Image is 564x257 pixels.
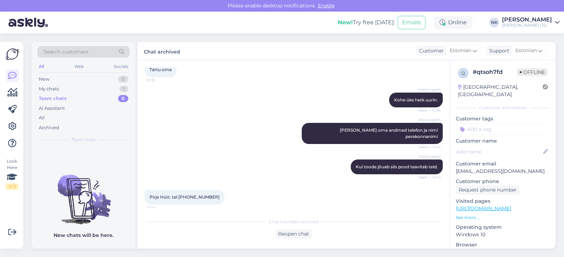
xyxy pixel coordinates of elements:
span: Artjom.igotti [414,117,441,123]
span: Artjom.igotti [414,87,441,92]
label: Chat archived [144,46,180,56]
div: AI Assistant [39,105,65,112]
p: Windows 10 [456,231,550,238]
button: Emails [398,16,425,29]
span: Search customers [44,48,88,56]
div: Look Here [6,158,18,190]
span: Estonian [450,47,471,55]
p: Customer name [456,137,550,145]
span: 12:44 [147,205,173,210]
div: Online [434,16,472,29]
div: Try free [DATE]: [338,18,395,27]
div: Team chats [39,95,67,102]
span: Artjom.igotti [414,154,441,159]
a: [PERSON_NAME][PERSON_NAME] OÜ [502,17,560,28]
div: All [39,114,45,121]
div: Support [486,47,509,55]
div: [PERSON_NAME] OÜ [502,23,552,28]
span: Pirje Hütt. tel [PHONE_NUMBER] [149,194,220,200]
b: New! [338,19,353,26]
span: Seen ✓ 12:35 [414,108,441,113]
span: Seen ✓ 12:41 [414,175,441,180]
div: New [39,76,49,83]
div: Web [73,62,85,71]
div: Reopen chat [275,229,312,239]
img: Askly Logo [6,48,19,61]
span: Offline [517,68,548,76]
div: 0 [118,95,128,102]
input: Add name [456,148,542,156]
p: Operating system [456,224,550,231]
span: Chat has been archived [269,219,319,225]
div: 2 / 3 [6,183,18,190]
p: Visited pages [456,198,550,205]
span: Estonian [515,47,537,55]
p: Customer email [456,160,550,168]
span: Tartu oma [149,67,172,72]
div: Customer [416,47,444,55]
span: Enable [316,2,337,9]
a: [URL][DOMAIN_NAME] [456,205,511,212]
span: Seen ✓ 12:41 [414,144,441,150]
span: Team chats [72,137,96,143]
div: # qtsoh7fd [473,68,517,76]
span: 12:35 [147,77,173,83]
p: [EMAIL_ADDRESS][DOMAIN_NAME] [456,168,550,175]
div: My chats [39,86,59,93]
div: [PERSON_NAME] [502,17,552,23]
div: 0 [118,76,128,83]
p: Browser [456,241,550,249]
div: Archived [39,124,59,131]
p: Customer phone [456,178,550,185]
span: Kohe üks hetk uurin. [394,97,438,102]
div: Request phone number [456,185,520,195]
div: Socials [112,62,130,71]
span: [PERSON_NAME] oma andmed telefon ja nimi perekonnanimi [340,127,439,139]
div: [GEOGRAPHIC_DATA], [GEOGRAPHIC_DATA] [458,83,543,98]
span: q [461,70,465,76]
img: No chats [32,162,135,225]
p: See more ... [456,214,550,221]
div: All [37,62,45,71]
input: Add a tag [456,124,550,134]
div: NK [489,18,499,27]
span: Kui toode jõuab siis pood teavitab teid. [356,164,438,169]
p: Customer tags [456,115,550,123]
div: 1 [119,86,128,93]
div: Customer information [456,105,550,111]
p: New chats will be here. [54,232,114,239]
